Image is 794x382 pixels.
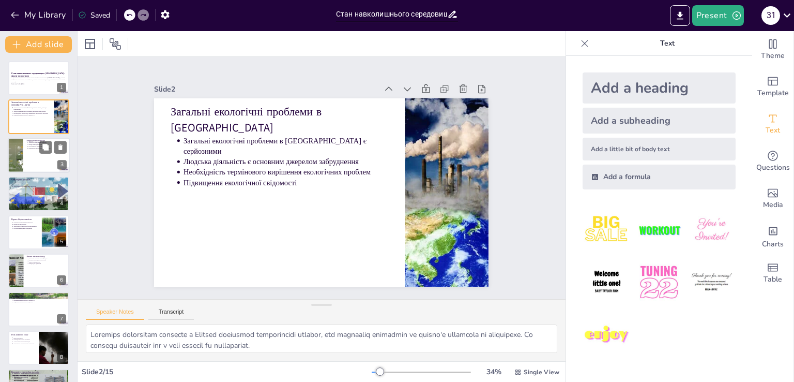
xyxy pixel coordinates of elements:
[238,22,421,191] p: Загальні екологічні проблеми в [GEOGRAPHIC_DATA]
[29,145,67,148] p: Необхідність зменшення викидів
[11,217,39,221] p: Втрата біорізноманіття
[13,376,66,378] p: Зменшення забруднення
[78,10,110,20] div: Saved
[29,147,67,149] p: Перехід на екологічні види пального
[583,165,736,189] div: Add a formula
[11,293,66,297] p: Екологічні ініціативи в [GEOGRAPHIC_DATA]
[752,106,793,143] div: Add text boxes
[57,122,66,131] div: 2
[11,178,66,181] p: Стан водних ресурсів
[13,296,66,298] p: Екологічні програми
[11,333,36,336] p: Роль кожного з нас
[752,180,793,217] div: Add images, graphics, shapes or video
[86,325,557,353] textarea: Loremips dolorsitam consecte a Elitsed doeiusmod temporincidi utlabor, etd magnaaliq enimadmin ve...
[29,143,67,145] p: Вплив забруднення на здоров'я
[752,31,793,68] div: Change the overall theme
[8,292,69,326] div: 7
[13,180,66,182] p: Забруднення водних ресурсів
[57,199,66,208] div: 4
[481,367,506,377] div: 34 %
[762,239,784,250] span: Charts
[29,257,66,259] p: Вплив на сільське господарство
[13,375,66,377] p: Збереження природних ресурсів
[13,300,66,302] p: Підвищення екологічної свідомості
[336,7,447,22] input: Insert title
[583,72,736,104] div: Add a heading
[756,162,790,173] span: Questions
[13,114,51,116] p: Підвищення екологічної свідомості
[57,314,66,324] div: 7
[57,83,66,92] div: 1
[13,337,36,339] p: Внесок кожного
[8,138,70,173] div: 3
[8,254,69,288] div: 6
[26,139,67,142] p: Забруднення повітря
[11,371,66,374] p: Важливість переробки відходів
[57,237,66,246] div: 5
[13,227,39,229] p: Охорона природних середовищ
[583,206,631,254] img: 1.jpeg
[11,83,66,85] p: Generated with [URL]
[583,258,631,306] img: 4.jpeg
[8,215,69,249] div: 5
[13,222,39,224] p: Причини втрати біорізноманіття
[148,308,194,320] button: Transcript
[761,50,785,62] span: Theme
[11,100,51,106] p: Загальні екологічні проблеми в [GEOGRAPHIC_DATA]
[688,206,736,254] img: 3.jpeg
[13,182,66,184] p: Важливість водних ресурсів
[13,301,66,303] p: Підтримка екологічних ініціатив
[220,78,379,223] p: Необхідність термінового вирішення екологічних проблем
[670,5,690,26] button: Export to PowerPoint
[13,112,51,114] p: Необхідність термінового вирішення екологічних проблем
[583,108,736,134] div: Add a subheading
[8,177,69,211] div: 4
[766,125,780,136] span: Text
[8,61,69,95] div: 1
[29,259,66,261] p: Ризики природних катастроф
[752,255,793,292] div: Add a table
[752,68,793,106] div: Add ready made slides
[764,274,782,285] span: Table
[13,110,51,112] p: Людська діяльність є основним джерелом забруднення
[82,367,372,377] div: Slide 2 / 15
[583,311,631,359] img: 7.jpeg
[11,77,66,83] p: У цій презентації ми розглянемо актуальний стан екології в [GEOGRAPHIC_DATA], основні проблеми та...
[13,186,66,188] p: Заходи для очищення водних ресурсів
[524,368,559,376] span: Single View
[692,5,744,26] button: Present
[57,352,66,362] div: 8
[13,341,36,343] p: Участь в екологічних акціях
[13,343,36,345] p: Зменшення використання пластику
[761,6,780,25] div: 3 1
[13,223,39,225] p: Вплив на екосистеми
[13,106,51,110] p: Загальні екологічні проблеми в [GEOGRAPHIC_DATA] є серйозними
[11,72,65,78] strong: Стан навколишнього середовища в [GEOGRAPHIC_DATA]: факти та прогнози
[109,38,121,50] span: Position
[635,258,683,306] img: 5.jpeg
[5,36,72,53] button: Add slide
[26,255,66,258] p: Вплив зміни клімату
[688,258,736,306] img: 6.jpeg
[13,378,66,380] p: Впровадження систем збору
[13,225,39,227] p: Заходи для збереження біорізноманіття
[752,217,793,255] div: Add charts and graphs
[593,31,742,56] p: Text
[13,184,66,186] p: Втрата біорізноманіття
[234,54,400,207] p: Загальні екологічні проблеми в [GEOGRAPHIC_DATA] є серйозними
[57,275,66,285] div: 6
[8,99,69,134] div: 2
[761,5,780,26] button: 3 1
[8,331,69,365] div: 8
[8,7,70,23] button: My Library
[752,143,793,180] div: Get real-time input from your audience
[757,87,789,99] span: Template
[29,261,66,263] p: Зміни температури
[54,141,67,153] button: Delete Slide
[583,138,736,160] div: Add a little bit of body text
[82,36,98,52] div: Layout
[13,339,36,341] p: Принципи сталого розвитку
[763,199,783,211] span: Media
[212,85,372,230] p: Підвищення екологічної свідомості
[29,263,66,265] p: Заходи для адаптації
